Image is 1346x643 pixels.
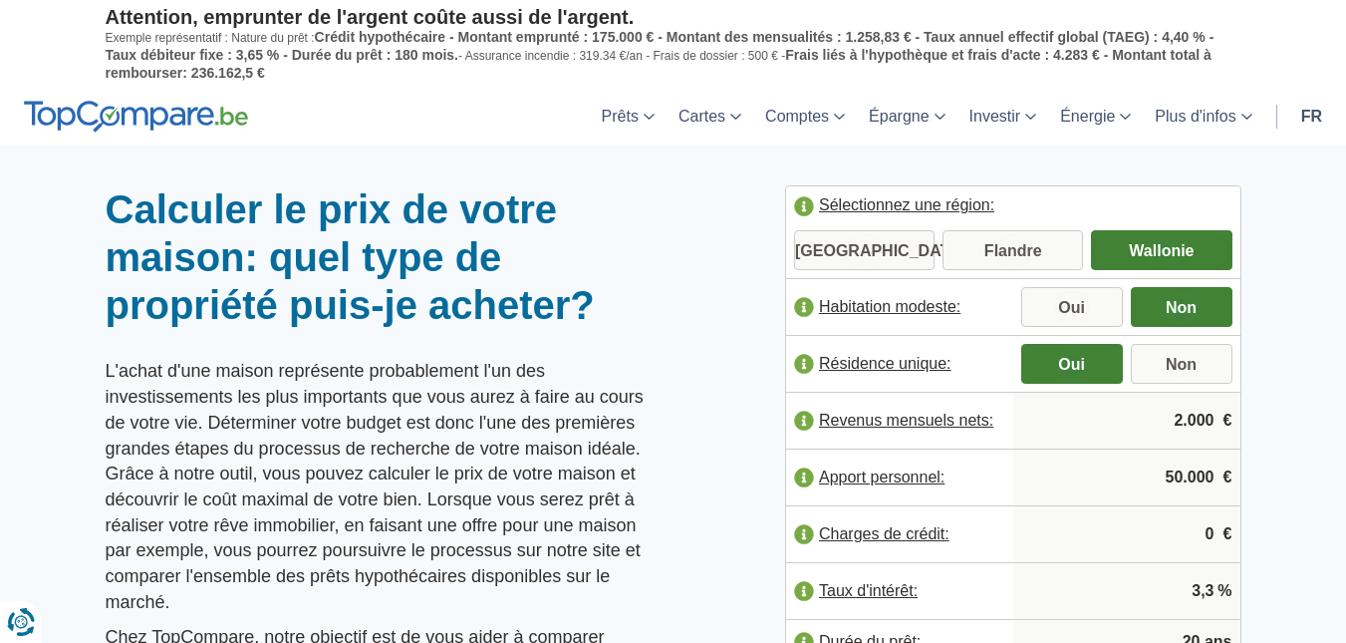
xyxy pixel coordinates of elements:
[957,87,1049,146] a: Investir
[106,47,1211,81] span: Frais liés à l'hypothèque et frais d'acte : 4.283 € - Montant total à rembourser: 236.162,5 €
[106,359,659,615] p: L'achat d'une maison représente probablement l'un des investissements les plus importants que vou...
[786,399,1013,443] label: Revenus mensuels nets:
[1021,507,1232,561] input: |
[1131,344,1232,384] label: Non
[106,5,1241,29] p: Attention, emprunter de l'argent coûte aussi de l'argent.
[667,87,753,146] a: Cartes
[1091,230,1231,270] label: Wallonie
[24,101,248,133] img: TopCompare
[1223,523,1232,546] span: €
[786,456,1013,499] label: Apport personnel:
[1048,87,1143,146] a: Énergie
[106,185,659,329] h1: Calculer le prix de votre maison: quel type de propriété puis-je acheter?
[786,186,1240,230] label: Sélectionnez une région:
[1131,287,1232,327] label: Non
[857,87,957,146] a: Épargne
[1021,287,1123,327] label: Oui
[1021,564,1232,618] input: |
[1217,580,1231,603] span: %
[1289,87,1334,146] a: fr
[1021,344,1123,384] label: Oui
[106,29,1241,82] p: Exemple représentatif : Nature du prêt : - Assurance incendie : 319.34 €/an - Frais de dossier : ...
[786,342,1013,386] label: Résidence unique:
[106,29,1214,63] span: Crédit hypothécaire - Montant emprunté : 175.000 € - Montant des mensualités : 1.258,83 € - Taux ...
[1223,467,1232,489] span: €
[786,512,1013,556] label: Charges de crédit:
[590,87,667,146] a: Prêts
[1223,410,1232,433] span: €
[786,285,1013,329] label: Habitation modeste:
[786,569,1013,613] label: Taux d'intérêt:
[753,87,857,146] a: Comptes
[794,230,935,270] label: [GEOGRAPHIC_DATA]
[1021,451,1232,504] input: |
[1143,87,1263,146] a: Plus d'infos
[942,230,1083,270] label: Flandre
[1021,394,1232,448] input: |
